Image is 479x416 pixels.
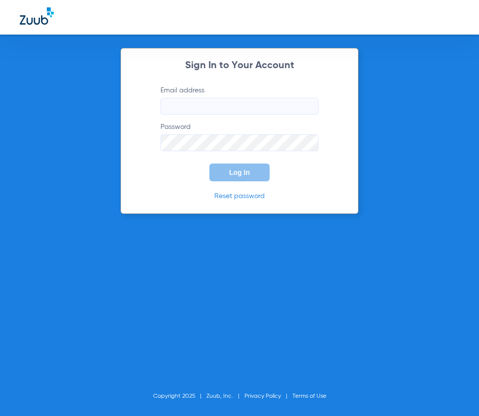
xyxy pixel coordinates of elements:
iframe: Chat Widget [430,369,479,416]
a: Privacy Policy [244,393,281,399]
a: Terms of Use [292,393,326,399]
button: Log In [209,164,270,181]
input: Password [160,134,319,151]
label: Password [160,122,319,151]
a: Reset password [214,193,265,200]
span: Log In [229,168,250,176]
img: Zuub Logo [20,7,54,25]
label: Email address [160,85,319,115]
li: Zuub, Inc. [206,391,244,401]
input: Email address [160,98,319,115]
h2: Sign In to Your Account [146,61,333,71]
li: Copyright 2025 [153,391,206,401]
